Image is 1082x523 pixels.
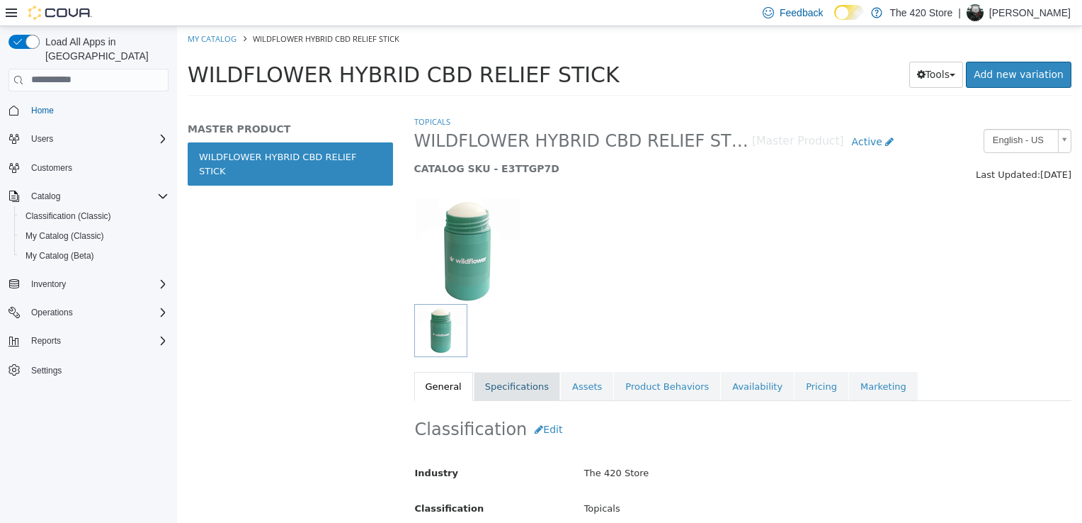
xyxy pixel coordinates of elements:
[437,346,543,376] a: Product Behaviors
[31,307,73,318] span: Operations
[31,365,62,376] span: Settings
[76,7,222,18] span: WILDFLOWER HYBRID CBD RELIEF STICK
[25,361,169,378] span: Settings
[732,35,787,62] button: Tools
[3,303,174,322] button: Operations
[834,5,864,20] input: Dark Mode
[3,157,174,178] button: Customers
[14,226,174,246] button: My Catalog (Classic)
[25,210,111,222] span: Classification (Classic)
[834,20,835,21] span: Dark Mode
[31,191,60,202] span: Catalog
[25,304,169,321] span: Operations
[25,101,169,119] span: Home
[989,4,1071,21] p: [PERSON_NAME]
[25,332,67,349] button: Reports
[397,435,904,460] div: The 420 Store
[238,477,307,488] span: Classification
[11,36,443,61] span: WILDFLOWER HYBRID CBD RELIEF STICK
[238,442,282,452] span: Industry
[3,129,174,149] button: Users
[863,143,894,154] span: [DATE]
[25,276,72,293] button: Inventory
[397,471,904,495] div: Topicals
[25,276,169,293] span: Inventory
[25,304,79,321] button: Operations
[789,35,894,62] a: Add new variation
[40,35,169,63] span: Load All Apps in [GEOGRAPHIC_DATA]
[3,100,174,120] button: Home
[3,359,174,380] button: Settings
[3,186,174,206] button: Catalog
[25,130,59,147] button: Users
[11,7,59,18] a: My Catalog
[575,110,667,121] small: [Master Product]
[237,346,296,376] a: General
[889,4,952,21] p: The 420 Store
[3,274,174,294] button: Inventory
[28,6,92,20] img: Cova
[667,103,725,129] a: Active
[807,103,894,127] a: English - US
[384,346,436,376] a: Assets
[14,246,174,266] button: My Catalog (Beta)
[25,188,66,205] button: Catalog
[20,227,169,244] span: My Catalog (Classic)
[25,159,78,176] a: Customers
[672,346,741,376] a: Marketing
[617,346,671,376] a: Pricing
[237,171,343,278] img: 150
[31,335,61,347] span: Reports
[31,279,66,290] span: Inventory
[20,227,110,244] a: My Catalog (Classic)
[31,162,72,174] span: Customers
[350,390,393,417] button: Edit
[25,362,67,379] a: Settings
[807,103,875,125] span: English - US
[20,208,169,225] span: Classification (Classic)
[20,247,100,264] a: My Catalog (Beta)
[25,188,169,205] span: Catalog
[675,110,705,121] span: Active
[237,136,725,149] h5: CATALOG SKU - E3TTGP7D
[31,105,54,116] span: Home
[297,346,383,376] a: Specifications
[11,116,216,159] a: WILDFLOWER HYBRID CBD RELIEF STICK
[780,6,823,20] span: Feedback
[544,346,617,376] a: Availability
[25,332,169,349] span: Reports
[3,331,174,351] button: Reports
[25,250,94,261] span: My Catalog (Beta)
[238,390,894,417] h2: Classification
[237,104,576,126] span: WILDFLOWER HYBRID CBD RELIEF STICK
[967,4,984,21] div: Jeroen Brasz
[958,4,961,21] p: |
[20,208,117,225] a: Classification (Classic)
[25,130,169,147] span: Users
[237,90,273,101] a: Topicals
[799,143,863,154] span: Last Updated:
[25,102,59,119] a: Home
[25,159,169,176] span: Customers
[20,247,169,264] span: My Catalog (Beta)
[8,94,169,417] nav: Complex example
[11,96,216,109] h5: MASTER PRODUCT
[14,206,174,226] button: Classification (Classic)
[25,230,104,242] span: My Catalog (Classic)
[31,133,53,145] span: Users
